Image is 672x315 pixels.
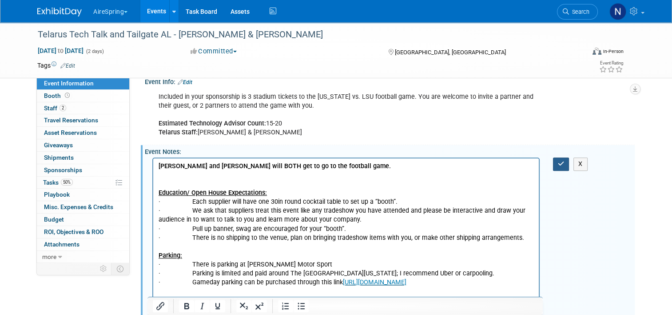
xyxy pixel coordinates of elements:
span: Sponsorships [44,166,82,174]
span: Asset Reservations [44,129,97,136]
div: Event Notes: [145,145,635,156]
button: X [573,157,588,170]
a: Booth [37,90,129,102]
span: 2 [60,105,66,111]
td: Tags [37,61,75,70]
div: Event Info: [145,75,635,87]
a: Travel Reservations [37,114,129,126]
span: Attachments [44,241,80,248]
span: (2 days) [85,48,104,54]
img: Natalie Pyron [609,3,626,20]
button: Underline [210,300,225,312]
a: Giveaways [37,139,129,151]
span: Travel Reservations [44,117,98,124]
span: [GEOGRAPHIC_DATA], [GEOGRAPHIC_DATA] [395,49,506,56]
span: Budget [44,216,64,223]
a: Staff2 [37,102,129,114]
a: Budget [37,214,129,226]
a: more [37,251,129,263]
span: to [56,47,65,54]
img: Format-Inperson.png [592,48,601,55]
button: Insert/edit link [153,300,168,312]
span: Event Information [44,80,94,87]
span: Shipments [44,154,74,161]
button: Superscript [252,300,267,312]
a: Sponsorships [37,164,129,176]
img: ExhibitDay [37,8,82,16]
a: Edit [178,79,192,85]
a: ROI, Objectives & ROO [37,226,129,238]
a: Event Information [37,77,129,89]
div: Included in your sponsorship is 3 stadium tickets to the [US_STATE] vs. LSU football game. You ar... [152,88,540,141]
span: 50% [61,179,73,186]
span: more [42,253,56,260]
span: ROI, Objectives & ROO [44,228,103,235]
span: Booth not reserved yet [63,92,72,99]
a: Attachments [37,238,129,250]
a: Shipments [37,152,129,164]
button: Numbered list [278,300,293,312]
button: Bullet list [294,300,309,312]
span: [DATE] [DATE] [37,47,84,55]
a: Misc. Expenses & Credits [37,201,129,213]
button: Committed [187,47,240,56]
span: Tasks [43,179,73,186]
div: Event Rating [599,61,623,65]
button: Bold [179,300,194,312]
span: Playbook [44,191,70,198]
a: Asset Reservations [37,127,129,139]
a: Edit [60,63,75,69]
span: Giveaways [44,141,73,149]
td: Toggle Event Tabs [111,263,130,275]
div: In-Person [603,48,624,55]
button: Italic [195,300,210,312]
b: Estimated Technology Advisor Count: [159,120,266,127]
a: Playbook [37,189,129,201]
div: Telarus Tech Talk and Tailgate AL - [PERSON_NAME] & [PERSON_NAME] [35,27,574,43]
span: Booth [44,92,72,99]
td: Personalize Event Tab Strip [96,263,111,275]
span: Search [569,8,589,15]
span: Misc. Expenses & Credits [44,203,113,210]
div: Event Format [537,46,624,60]
b: Telarus Staff: [159,129,198,136]
span: Staff [44,105,66,112]
a: Search [557,4,598,20]
button: Subscript [236,300,251,312]
a: Tasks50% [37,177,129,189]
